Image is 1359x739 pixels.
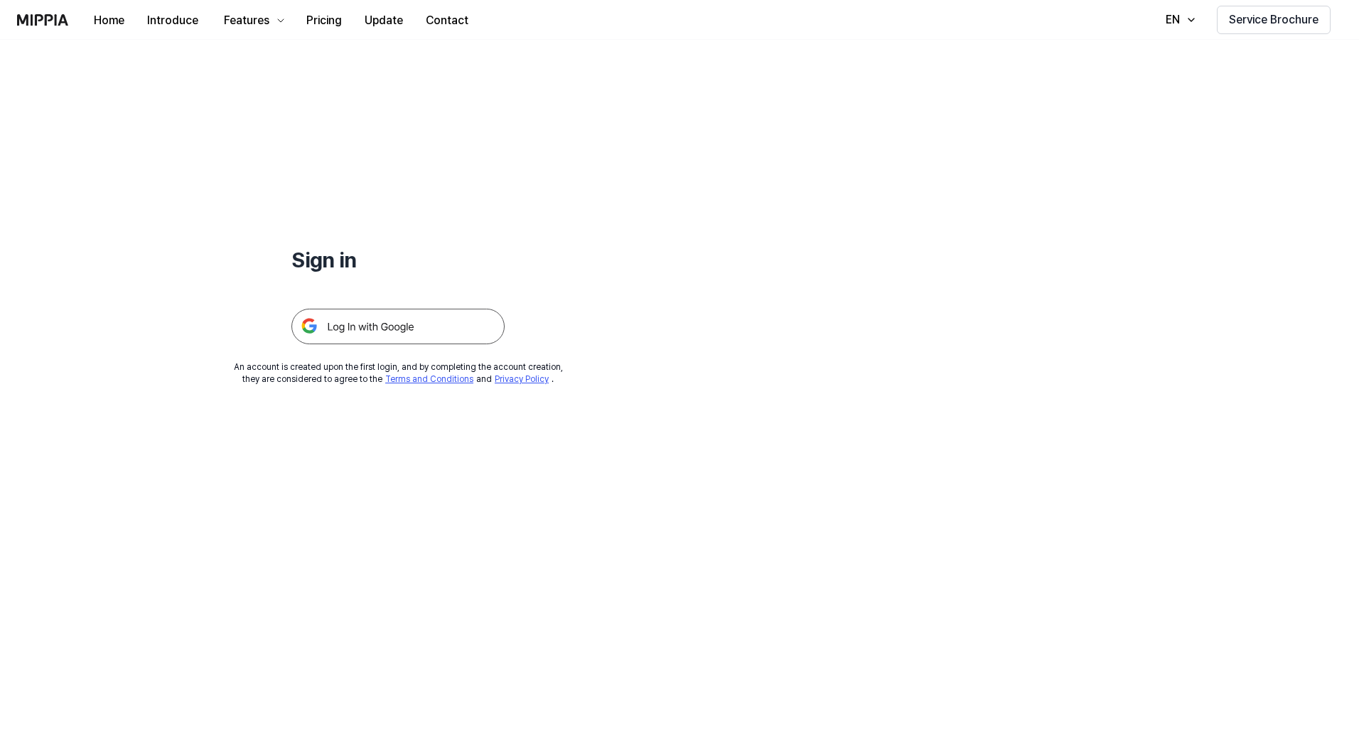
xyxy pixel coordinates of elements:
[234,361,563,386] div: An account is created upon the first login, and by completing the account creation, they are cons...
[291,245,505,275] h1: Sign in
[82,6,136,35] button: Home
[495,374,549,384] a: Privacy Policy
[385,374,473,384] a: Terms and Conditions
[291,309,505,344] img: 구글 로그인 버튼
[1217,6,1331,34] button: Service Brochure
[295,6,353,35] button: Pricing
[353,6,414,35] button: Update
[210,6,295,35] button: Features
[414,6,480,35] button: Contact
[1151,6,1205,34] button: EN
[1163,11,1183,28] div: EN
[353,1,414,40] a: Update
[136,6,210,35] button: Introduce
[221,12,272,29] div: Features
[17,14,68,26] img: logo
